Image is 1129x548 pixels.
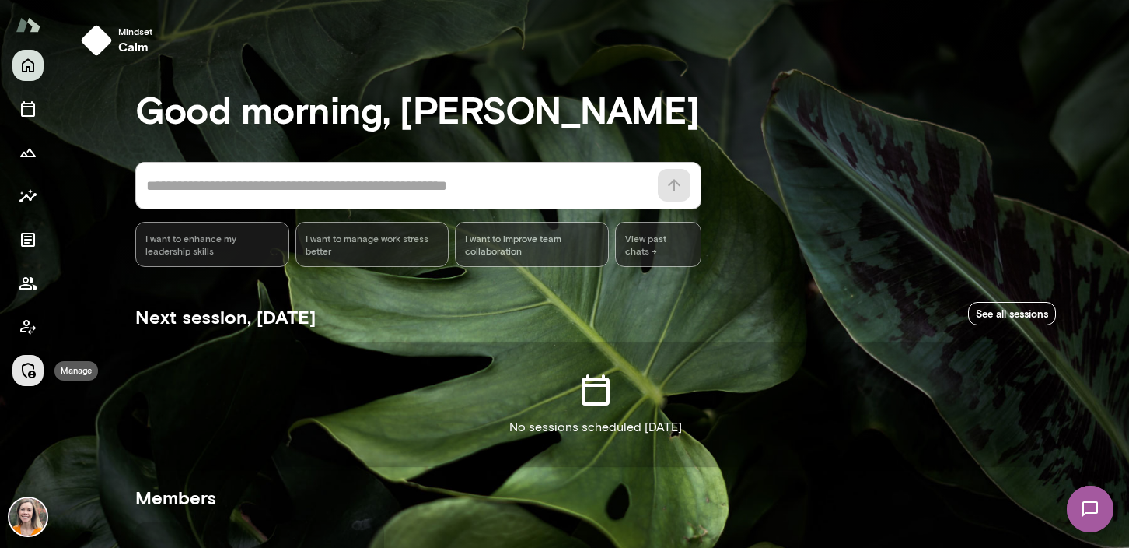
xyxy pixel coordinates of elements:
span: I want to improve team collaboration [465,232,599,257]
button: Home [12,50,44,81]
div: I want to improve team collaboration [455,222,609,267]
span: Mindset [118,25,152,37]
button: Insights [12,181,44,212]
h5: Members [135,485,1056,510]
a: See all sessions [968,302,1056,326]
div: Manage [54,361,98,381]
div: I want to enhance my leadership skills [135,222,289,267]
button: Client app [12,311,44,342]
button: Members [12,268,44,299]
p: No sessions scheduled [DATE] [509,418,682,437]
h6: calm [118,37,152,56]
span: I want to enhance my leadership skills [145,232,279,257]
button: Mindsetcalm [75,19,165,62]
h5: Next session, [DATE] [135,304,316,329]
button: Growth Plan [12,137,44,168]
img: Mento [16,10,40,40]
img: Carrie Kelly [9,498,47,536]
h3: Good morning, [PERSON_NAME] [135,87,1056,131]
button: Sessions [12,93,44,125]
button: Documents [12,224,44,255]
span: I want to manage work stress better [306,232,439,257]
div: I want to manage work stress better [295,222,449,267]
button: Manage [12,355,44,386]
span: View past chats -> [615,222,701,267]
img: mindset [81,25,112,56]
